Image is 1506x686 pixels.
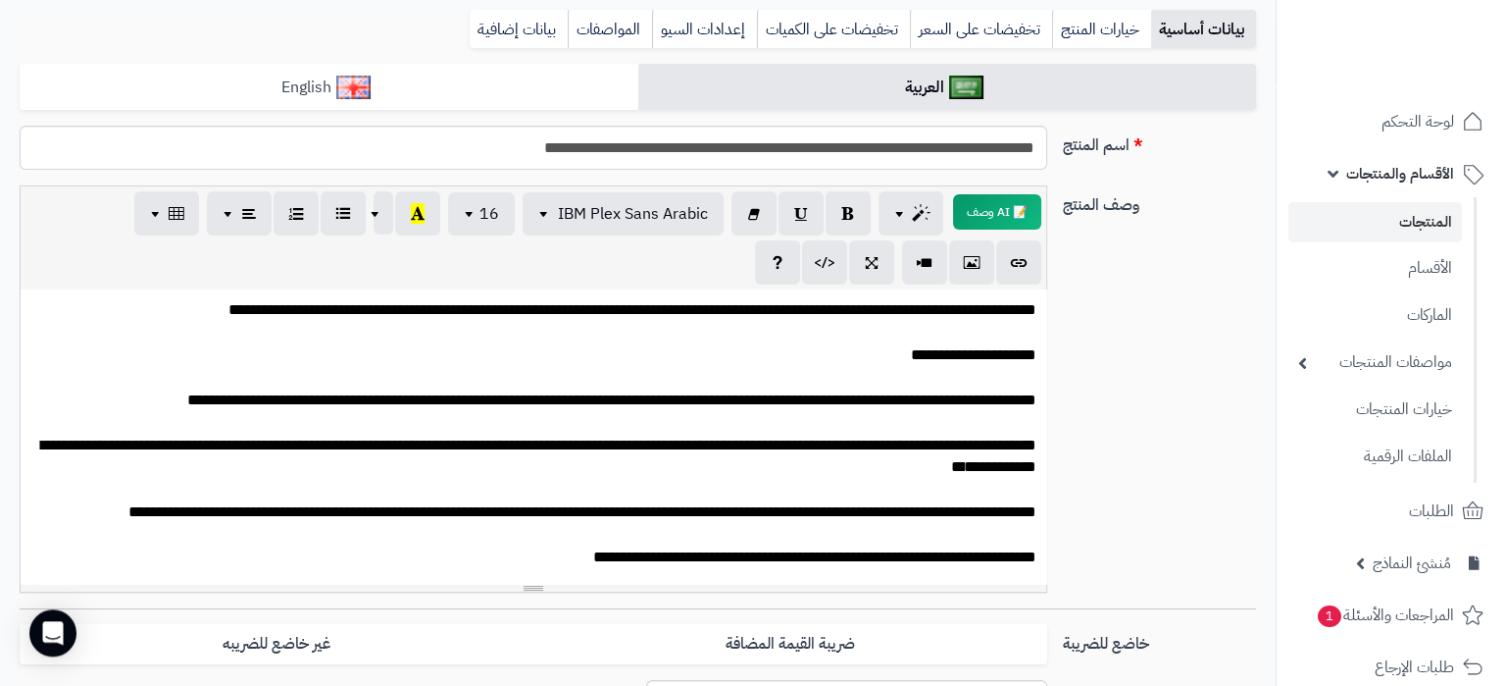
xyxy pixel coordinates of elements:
[1055,185,1264,217] label: وصف المنتج
[20,624,533,664] label: غير خاضع للضريبه
[949,76,983,99] img: العربية
[1375,654,1454,681] span: طلبات الإرجاع
[479,202,499,226] span: 16
[1288,294,1462,337] a: الماركات
[910,10,1052,49] a: تخفيضات على السعر
[1318,606,1341,627] span: 1
[1288,247,1462,290] a: الأقسام
[1288,202,1462,242] a: المنتجات
[757,10,910,49] a: تخفيضات على الكميات
[1055,624,1264,656] label: خاضع للضريبة
[523,192,724,236] button: IBM Plex Sans Arabic
[29,609,76,657] div: Open Intercom Messenger
[638,64,1257,112] a: العربية
[1288,436,1462,478] a: الملفات الرقمية
[336,76,371,99] img: English
[1381,108,1454,135] span: لوحة التحكم
[1151,10,1256,49] a: بيانات أساسية
[1409,498,1454,525] span: الطلبات
[1288,98,1494,145] a: لوحة التحكم
[1052,10,1151,49] a: خيارات المنتج
[953,194,1041,230] button: 📝 AI وصف
[1346,160,1454,187] span: الأقسام والمنتجات
[568,10,652,49] a: المواصفات
[448,192,515,236] button: 16
[1373,550,1451,577] span: مُنشئ النماذج
[533,624,1047,664] label: ضريبة القيمة المضافة
[1288,342,1462,384] a: مواصفات المنتجات
[1288,389,1462,431] a: خيارات المنتجات
[1288,592,1494,639] a: المراجعات والأسئلة1
[1288,488,1494,535] a: الطلبات
[652,10,757,49] a: إعدادات السيو
[1055,126,1264,157] label: اسم المنتج
[470,10,568,49] a: بيانات إضافية
[20,64,638,112] a: English
[558,202,708,226] span: IBM Plex Sans Arabic
[1316,602,1454,629] span: المراجعات والأسئلة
